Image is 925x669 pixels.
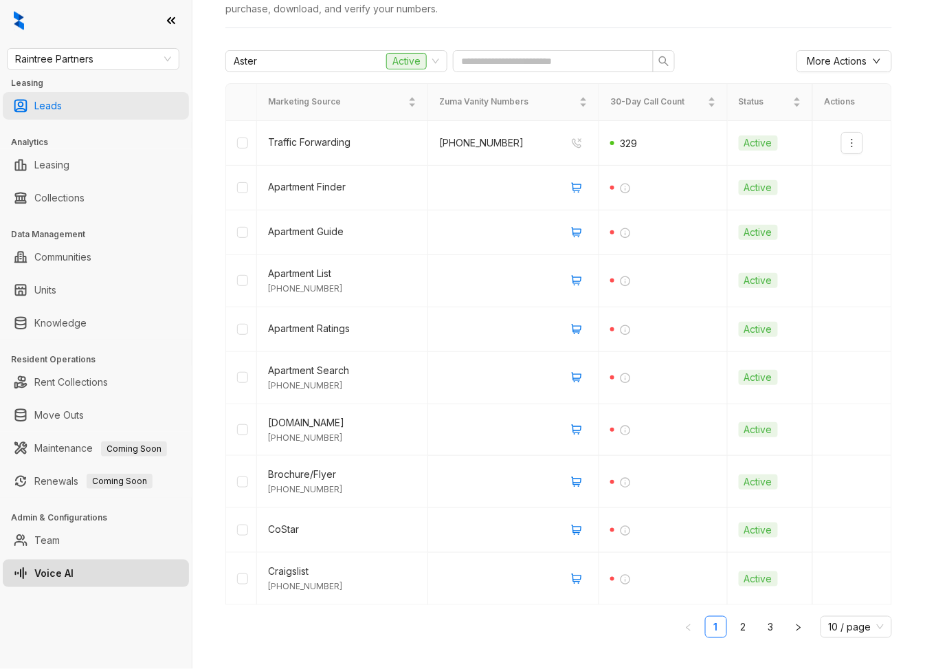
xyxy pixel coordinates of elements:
a: Units [34,276,56,304]
li: Team [3,527,189,554]
th: Zuma Vanity Numbers [428,84,599,120]
span: more [847,138,858,149]
li: Move Outs [3,402,189,429]
button: left [678,616,700,638]
h3: Analytics [11,136,192,149]
div: [PHONE_NUMBER] [268,483,416,496]
a: RenewalsComing Soon [34,468,153,495]
a: Rent Collections [34,369,108,396]
a: 3 [761,617,781,637]
a: Collections [34,184,85,212]
li: Leads [3,92,189,120]
li: Communities [3,243,189,271]
span: down [873,57,881,65]
h3: Admin & Configurations [11,512,192,524]
div: Traffic Forwarding [268,135,416,150]
li: Knowledge [3,309,189,337]
div: Apartment Ratings [268,321,416,336]
div: CoStar [268,522,416,537]
li: Units [3,276,189,304]
div: [PHONE_NUMBER] [268,283,416,296]
span: Aster [234,51,257,72]
div: Apartment Search [268,363,416,378]
div: Apartment Guide [268,224,416,239]
span: Active [386,53,427,69]
span: Active [739,474,778,490]
span: Active [739,225,778,240]
h3: Data Management [11,228,192,241]
span: right [794,624,803,632]
span: search [658,56,669,67]
th: 30-Day Call Count [599,84,728,120]
div: Page Size [821,616,892,638]
span: Marketing Source [268,96,405,109]
th: Status [728,84,814,120]
span: Active [739,180,778,195]
span: 30-Day Call Count [610,96,705,109]
a: 1 [706,617,726,637]
a: Move Outs [34,402,84,429]
div: Craigslist [268,564,416,579]
a: Team [34,527,60,554]
li: Rent Collections [3,369,189,396]
span: Active [739,370,778,385]
li: Collections [3,184,189,212]
a: Knowledge [34,309,87,337]
a: Voice AI [34,560,74,587]
h3: Resident Operations [11,353,192,366]
li: Previous Page [678,616,700,638]
span: Raintree Partners [15,49,171,69]
button: More Actionsdown [796,50,892,72]
li: Renewals [3,468,189,495]
li: Voice AI [3,560,189,587]
button: right [788,616,810,638]
li: Next Page [788,616,810,638]
div: [DOMAIN_NAME] [268,415,416,430]
li: 2 [733,616,755,638]
span: Coming Soon [101,441,167,457]
span: Active [739,273,778,288]
span: Zuma Vanity Numbers [439,96,577,109]
span: More Actions [807,54,867,69]
span: Status [739,96,791,109]
th: Actions [813,84,892,120]
li: Leasing [3,151,189,179]
li: 3 [760,616,782,638]
img: logo [14,11,24,30]
div: Brochure/Flyer [268,467,416,482]
div: Apartment List [268,266,416,281]
div: [PHONE_NUMBER] [439,135,524,151]
li: Maintenance [3,435,189,462]
span: Active [739,571,778,586]
span: left [684,624,693,632]
span: Active [739,322,778,337]
div: [PHONE_NUMBER] [268,432,416,445]
span: Coming Soon [87,474,153,489]
h3: Leasing [11,77,192,89]
a: Leasing [34,151,69,179]
div: [PHONE_NUMBER] [268,580,416,593]
div: 329 [610,136,637,151]
div: [PHONE_NUMBER] [268,380,416,393]
a: 2 [733,617,754,637]
span: Active [739,422,778,437]
span: 10 / page [829,617,884,637]
span: Active [739,135,778,151]
span: Active [739,523,778,538]
li: 1 [705,616,727,638]
a: Communities [34,243,91,271]
div: Apartment Finder [268,179,416,195]
th: Marketing Source [257,84,428,120]
a: Leads [34,92,62,120]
